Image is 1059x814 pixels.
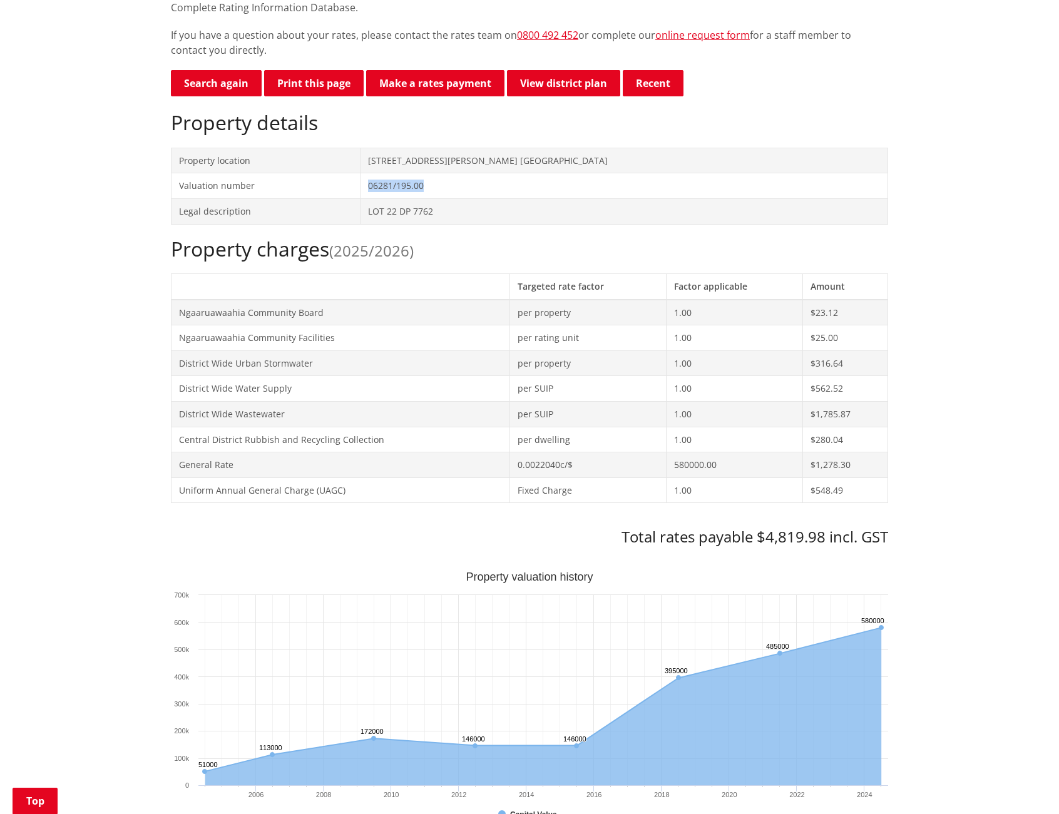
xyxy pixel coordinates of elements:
[574,743,579,748] path: Tuesday, Jun 30, 12:00, 146,000. Capital Value.
[361,728,384,735] text: 172000
[371,736,376,741] path: Tuesday, Jun 30, 12:00, 172,000. Capital Value.
[655,28,750,42] a: online request form
[510,300,667,325] td: per property
[366,70,504,96] a: Make a rates payment
[171,401,510,427] td: District Wide Wastewater
[666,300,802,325] td: 1.00
[171,28,888,58] p: If you have a question about your rates, please contact the rates team on or complete our for a s...
[510,325,667,351] td: per rating unit
[171,173,361,199] td: Valuation number
[174,700,189,708] text: 300k
[174,591,189,599] text: 700k
[766,643,789,650] text: 485000
[171,528,888,546] h3: Total rates payable $4,819.98 incl. GST
[510,350,667,376] td: per property
[259,744,282,751] text: 113000
[510,401,667,427] td: per SUIP
[666,325,802,351] td: 1.00
[171,111,888,135] h2: Property details
[510,427,667,452] td: per dwelling
[174,619,189,626] text: 600k
[185,781,189,789] text: 0
[802,300,888,325] td: $23.12
[384,791,399,798] text: 2010
[586,791,601,798] text: 2016
[248,791,263,798] text: 2006
[171,376,510,402] td: District Wide Water Supply
[13,788,58,814] a: Top
[174,646,189,653] text: 500k
[198,761,218,768] text: 51000
[316,791,331,798] text: 2008
[789,791,804,798] text: 2022
[510,376,667,402] td: per SUIP
[802,325,888,351] td: $25.00
[507,70,620,96] a: View district plan
[802,350,888,376] td: $316.64
[171,427,510,452] td: Central District Rubbish and Recycling Collection
[270,752,275,757] path: Friday, Jun 30, 12:00, 113,000. Capital Value.
[360,148,888,173] td: [STREET_ADDRESS][PERSON_NAME] [GEOGRAPHIC_DATA]
[510,452,667,478] td: 0.0022040c/$
[517,28,578,42] a: 0800 492 452
[171,325,510,351] td: Ngaaruawaahia Community Facilities
[802,427,888,452] td: $280.04
[802,401,888,427] td: $1,785.87
[174,673,189,681] text: 400k
[171,70,262,96] a: Search again
[654,791,669,798] text: 2018
[802,273,888,299] th: Amount
[171,452,510,478] td: General Rate
[563,735,586,743] text: 146000
[264,70,364,96] button: Print this page
[171,477,510,503] td: Uniform Annual General Charge (UAGC)
[722,791,737,798] text: 2020
[1001,761,1046,806] iframe: Messenger Launcher
[666,401,802,427] td: 1.00
[329,240,414,261] span: (2025/2026)
[666,452,802,478] td: 580000.00
[519,791,534,798] text: 2014
[466,571,593,583] text: Property valuation history
[777,651,782,656] path: Wednesday, Jun 30, 12:00, 485,000. Capital Value.
[171,148,361,173] td: Property location
[174,755,189,762] text: 100k
[451,791,466,798] text: 2012
[462,735,485,743] text: 146000
[666,273,802,299] th: Factor applicable
[171,350,510,376] td: District Wide Urban Stormwater
[666,427,802,452] td: 1.00
[171,300,510,325] td: Ngaaruawaahia Community Board
[802,376,888,402] td: $562.52
[171,237,888,261] h2: Property charges
[802,477,888,503] td: $548.49
[360,173,888,199] td: 06281/195.00
[879,625,884,630] path: Sunday, Jun 30, 12:00, 580,000. Capital Value.
[665,667,688,674] text: 395000
[861,617,884,624] text: 580000
[666,477,802,503] td: 1.00
[473,743,478,748] path: Saturday, Jun 30, 12:00, 146,000. Capital Value.
[623,70,683,96] button: Recent
[510,477,667,503] td: Fixed Charge
[360,198,888,224] td: LOT 22 DP 7762
[510,273,667,299] th: Targeted rate factor
[174,727,189,735] text: 200k
[666,376,802,402] td: 1.00
[202,769,207,774] path: Wednesday, Jun 30, 12:00, 51,000. Capital Value.
[666,350,802,376] td: 1.00
[857,791,872,798] text: 2024
[802,452,888,478] td: $1,278.30
[676,675,681,680] path: Saturday, Jun 30, 12:00, 395,000. Capital Value.
[171,198,361,224] td: Legal description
